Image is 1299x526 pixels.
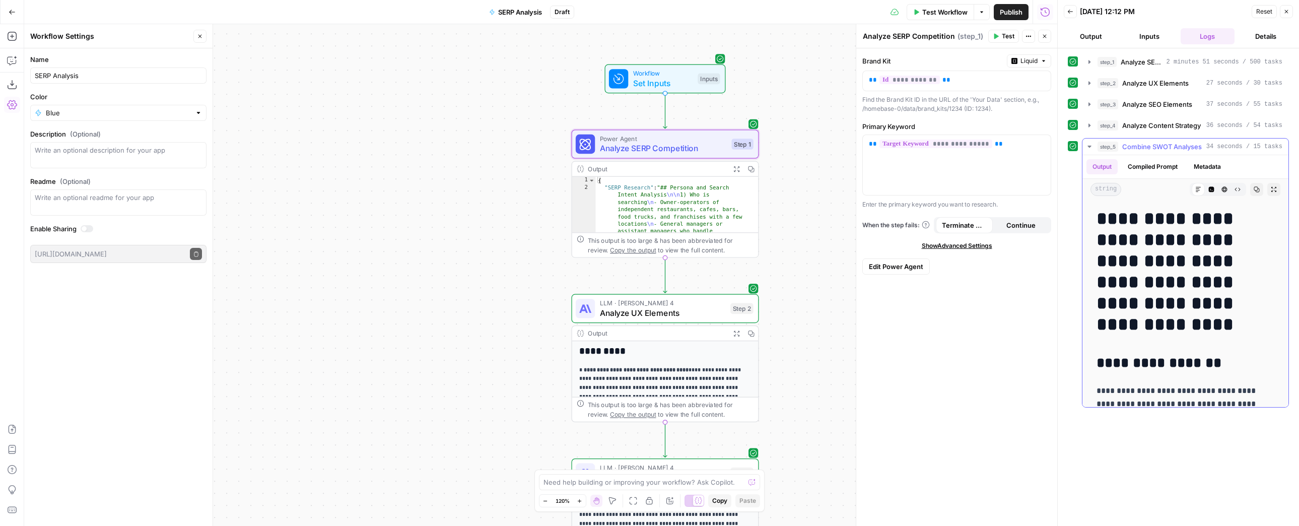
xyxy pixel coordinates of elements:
span: LLM · [PERSON_NAME] 4 [600,463,726,472]
span: Analyze SERP Competition [1121,57,1163,67]
span: 2 minutes 51 seconds / 500 tasks [1167,57,1282,67]
button: Test [988,30,1019,43]
label: Enable Sharing [30,224,207,234]
label: Color [30,92,207,102]
span: step_3 [1098,99,1118,109]
span: Analyze SEO Elements [1122,99,1192,109]
span: Paste [739,496,756,505]
div: Output [588,164,726,174]
span: Reset [1256,7,1272,16]
a: When the step fails: [862,221,930,230]
button: Output [1064,28,1118,44]
label: Brand Kit [862,56,1003,66]
g: Edge from step_1 to step_2 [663,258,667,293]
span: 34 seconds / 15 tasks [1206,142,1282,151]
span: Copy the output [610,411,656,418]
button: Metadata [1188,159,1227,174]
span: Set Inputs [633,77,693,89]
textarea: Analyze SERP Competition [863,31,955,41]
span: Copy the output [610,246,656,253]
span: Analyze UX Elements [600,307,726,319]
div: Find the Brand Kit ID in the URL of the 'Your Data' section, e.g., /homebase-0/data/brand_kits/12... [862,95,1051,113]
button: Continue [993,217,1050,233]
span: Test Workflow [922,7,968,17]
button: 34 seconds / 15 tasks [1082,139,1288,155]
div: Step 2 [730,303,754,314]
button: Logs [1181,28,1235,44]
div: Step 3 [730,468,754,479]
span: Liquid [1020,56,1038,65]
button: Edit Power Agent [862,258,930,275]
span: 37 seconds / 55 tasks [1206,100,1282,109]
span: Show Advanced Settings [922,241,992,250]
button: 27 seconds / 30 tasks [1082,75,1288,91]
div: WorkflowSet InputsInputs [572,64,759,94]
span: string [1090,183,1121,196]
button: Reset [1252,5,1277,18]
g: Edge from step_2 to step_3 [663,422,667,457]
button: Details [1239,28,1293,44]
label: Readme [30,176,207,186]
input: Untitled [35,71,202,81]
button: Paste [735,494,760,507]
button: Liquid [1007,54,1051,68]
span: Copy [712,496,727,505]
button: Publish [994,4,1029,20]
div: Power AgentAnalyze SERP CompetitionStep 1Output{ "SERP Research":"## Persona and Search Intent An... [572,129,759,257]
div: This output is too large & has been abbreviated for review. to view the full content. [588,235,754,254]
span: 120% [556,497,570,505]
span: Combine SWOT Analyses [1122,142,1202,152]
span: Power Agent [600,134,727,144]
button: SERP Analysis [483,4,548,20]
span: step_5 [1098,142,1118,152]
button: Output [1086,159,1118,174]
span: 36 seconds / 54 tasks [1206,121,1282,130]
button: Inputs [1122,28,1177,44]
span: (Optional) [70,129,101,139]
g: Edge from start to step_1 [663,93,667,128]
span: Draft [555,8,570,17]
div: 34 seconds / 15 tasks [1082,155,1288,407]
span: Toggle code folding, rows 1 through 3 [588,177,595,184]
span: Continue [1006,220,1036,230]
span: (Optional) [60,176,91,186]
span: ( step_1 ) [958,31,983,41]
div: This output is too large & has been abbreviated for review. to view the full content. [588,400,754,419]
span: Edit Power Agent [869,261,923,272]
label: Primary Keyword [862,121,1051,131]
span: SERP Analysis [498,7,542,17]
span: step_1 [1098,57,1117,67]
div: Output [588,328,726,338]
button: Test Workflow [907,4,974,20]
label: Description [30,129,207,139]
button: Copy [708,494,731,507]
span: step_2 [1098,78,1118,88]
button: Compiled Prompt [1122,159,1184,174]
p: Enter the primary keyword you want to research. [862,200,1051,210]
div: Workflow Settings [30,31,190,41]
button: 37 seconds / 55 tasks [1082,96,1288,112]
span: Terminate Workflow [942,220,987,230]
button: 2 minutes 51 seconds / 500 tasks [1082,54,1288,70]
span: step_4 [1098,120,1118,130]
span: Analyze SERP Competition [600,142,727,154]
span: 27 seconds / 30 tasks [1206,79,1282,88]
span: Publish [1000,7,1022,17]
span: Workflow [633,69,693,78]
input: Blue [46,108,191,118]
span: Test [1002,32,1014,41]
div: Inputs [698,74,720,85]
span: Analyze UX Elements [1122,78,1189,88]
span: Analyze Content Strategy [1122,120,1201,130]
span: LLM · [PERSON_NAME] 4 [600,298,726,308]
label: Name [30,54,207,64]
div: 1 [572,177,596,184]
div: Step 1 [732,139,754,150]
button: 36 seconds / 54 tasks [1082,117,1288,134]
